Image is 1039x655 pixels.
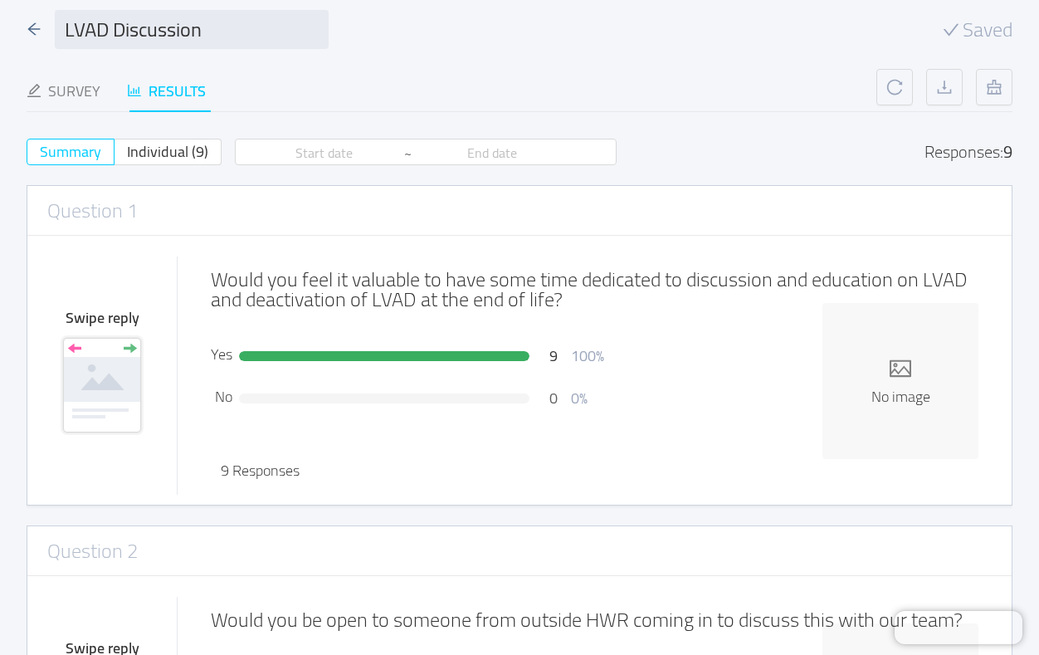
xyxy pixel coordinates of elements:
[211,340,232,368] span: Yes
[549,384,558,412] span: 0
[27,83,41,98] i: icon: edit
[890,358,911,379] i: icon: picture
[215,383,232,410] span: No
[1003,136,1012,167] div: 9
[127,80,206,102] div: Results
[549,342,558,369] span: 9
[40,138,101,165] span: Summary
[27,80,100,102] div: Survey
[127,83,142,98] i: icon: bar-chart
[27,18,41,41] div: icon: arrow-left
[211,610,978,630] div: Would you be open to someone from outside HWR coming in to discuss this with our team?
[571,342,604,369] span: 100%
[963,20,1012,40] span: Saved
[943,22,959,38] i: icon: check
[47,196,138,226] h3: Question 1
[876,69,913,105] button: icon: reload
[871,389,930,404] span: No image
[571,384,588,412] span: 0%
[27,22,41,37] i: icon: arrow-left
[61,310,144,325] div: Swipe reply
[924,144,1012,160] div: Responses:
[245,144,404,162] input: Start date
[895,611,1022,644] iframe: Chatra live chat
[55,10,329,49] input: Survey name
[127,138,208,165] span: Individual (9)
[926,69,963,105] button: icon: download
[221,457,300,484] span: 9 Responses
[412,144,572,162] input: End date
[47,536,138,566] h3: Question 2
[211,270,978,310] div: Would you feel it valuable to have some time dedicated to discussion and education on LVAD and de...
